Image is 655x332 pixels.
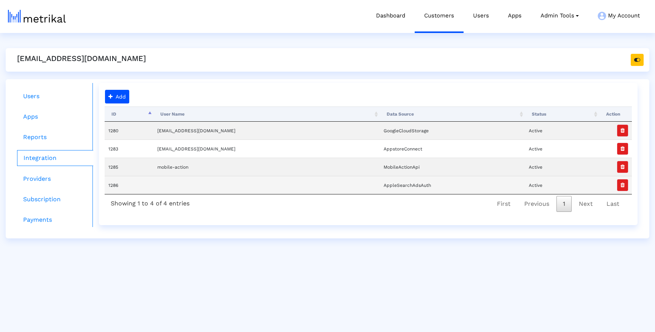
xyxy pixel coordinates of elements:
td: 1280 [105,122,154,139]
a: Providers [17,171,93,186]
td: 1286 [105,176,154,194]
th: Action [599,106,632,122]
td: 1285 [105,158,154,176]
td: MobileActionApi [380,158,525,176]
div: Showing 1 to 4 of 4 entries [105,194,196,210]
td: Active [525,176,599,194]
th: Status: activate to sort column ascending [525,106,599,122]
td: Active [525,158,599,176]
td: GoogleCloudStorage [380,122,525,139]
a: Next [572,196,599,212]
td: AppstoreConnect [380,139,525,158]
a: Apps [17,109,93,124]
a: Reports [17,130,93,145]
h5: [EMAIL_ADDRESS][DOMAIN_NAME] [17,54,146,63]
th: ID: activate to sort column descending [105,106,154,122]
a: 1 [556,196,572,212]
a: Last [600,196,626,212]
td: 1283 [105,139,154,158]
th: Data Source: activate to sort column ascending [380,106,525,122]
th: User Name: activate to sort column ascending [154,106,380,122]
td: Active [525,122,599,139]
a: Previous [518,196,556,212]
button: Add [105,90,129,103]
td: [EMAIL_ADDRESS][DOMAIN_NAME] [154,139,380,158]
img: my-account-menu-icon.png [598,12,606,20]
a: Users [17,89,93,104]
td: [EMAIL_ADDRESS][DOMAIN_NAME] [154,122,380,139]
a: Payments [17,212,93,227]
img: metrical-logo-light.png [8,10,66,23]
a: Integration [17,150,93,166]
a: Subscription [17,192,93,207]
td: mobile-action [154,158,380,176]
td: AppleSearchAdsAuth [380,176,525,194]
a: First [490,196,517,212]
td: Active [525,139,599,158]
